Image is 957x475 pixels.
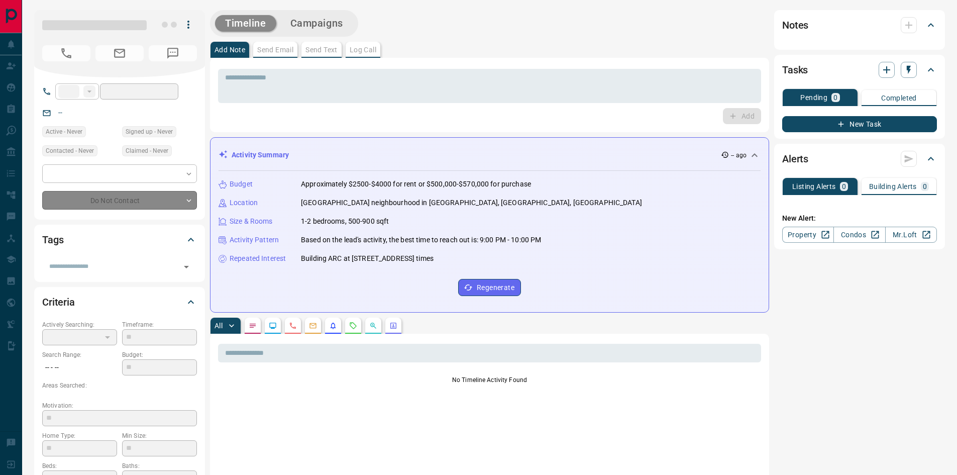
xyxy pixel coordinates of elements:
p: Add Note [215,46,245,53]
p: Building Alerts [869,183,917,190]
p: Home Type: [42,431,117,440]
p: Budget [230,179,253,189]
div: Activity Summary-- ago [219,146,761,164]
h2: Alerts [782,151,808,167]
p: Actively Searching: [42,320,117,329]
span: No Email [95,45,144,61]
svg: Calls [289,322,297,330]
p: Beds: [42,461,117,470]
p: Budget: [122,350,197,359]
svg: Listing Alerts [329,322,337,330]
a: Mr.Loft [885,227,937,243]
p: -- - -- [42,359,117,376]
button: Regenerate [458,279,521,296]
p: Repeated Interest [230,253,286,264]
p: 0 [923,183,927,190]
svg: Notes [249,322,257,330]
p: All [215,322,223,329]
svg: Emails [309,322,317,330]
svg: Opportunities [369,322,377,330]
p: Search Range: [42,350,117,359]
svg: Lead Browsing Activity [269,322,277,330]
p: Motivation: [42,401,197,410]
p: Activity Pattern [230,235,279,245]
button: Timeline [215,15,276,32]
p: 0 [842,183,846,190]
p: Building ARC at [STREET_ADDRESS] times [301,253,434,264]
a: Condos [833,227,885,243]
button: New Task [782,116,937,132]
span: No Number [42,45,90,61]
p: Pending [800,94,827,101]
div: Criteria [42,290,197,314]
span: No Number [149,45,197,61]
span: Claimed - Never [126,146,168,156]
p: Areas Searched: [42,381,197,390]
p: -- ago [731,151,747,160]
div: Tags [42,228,197,252]
span: Contacted - Never [46,146,94,156]
p: New Alert: [782,213,937,224]
p: Size & Rooms [230,216,273,227]
svg: Agent Actions [389,322,397,330]
svg: Requests [349,322,357,330]
p: Approximately $2500-$4000 for rent or $500,000-$570,000 for purchase [301,179,531,189]
p: Timeframe: [122,320,197,329]
p: Based on the lead's activity, the best time to reach out is: 9:00 PM - 10:00 PM [301,235,541,245]
h2: Notes [782,17,808,33]
button: Campaigns [280,15,353,32]
p: Completed [881,94,917,102]
p: Baths: [122,461,197,470]
span: Signed up - Never [126,127,173,137]
span: Active - Never [46,127,82,137]
a: Property [782,227,834,243]
p: 1-2 bedrooms, 500-900 sqft [301,216,389,227]
p: Listing Alerts [792,183,836,190]
button: Open [179,260,193,274]
div: Alerts [782,147,937,171]
p: [GEOGRAPHIC_DATA] neighbourhood in [GEOGRAPHIC_DATA], [GEOGRAPHIC_DATA], [GEOGRAPHIC_DATA] [301,198,642,208]
a: -- [58,109,62,117]
div: Notes [782,13,937,37]
p: Min Size: [122,431,197,440]
p: Location [230,198,258,208]
h2: Tags [42,232,63,248]
p: 0 [833,94,837,101]
p: Activity Summary [232,150,289,160]
h2: Tasks [782,62,808,78]
h2: Criteria [42,294,75,310]
div: Tasks [782,58,937,82]
p: No Timeline Activity Found [218,375,761,385]
div: Do Not Contact [42,191,197,210]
